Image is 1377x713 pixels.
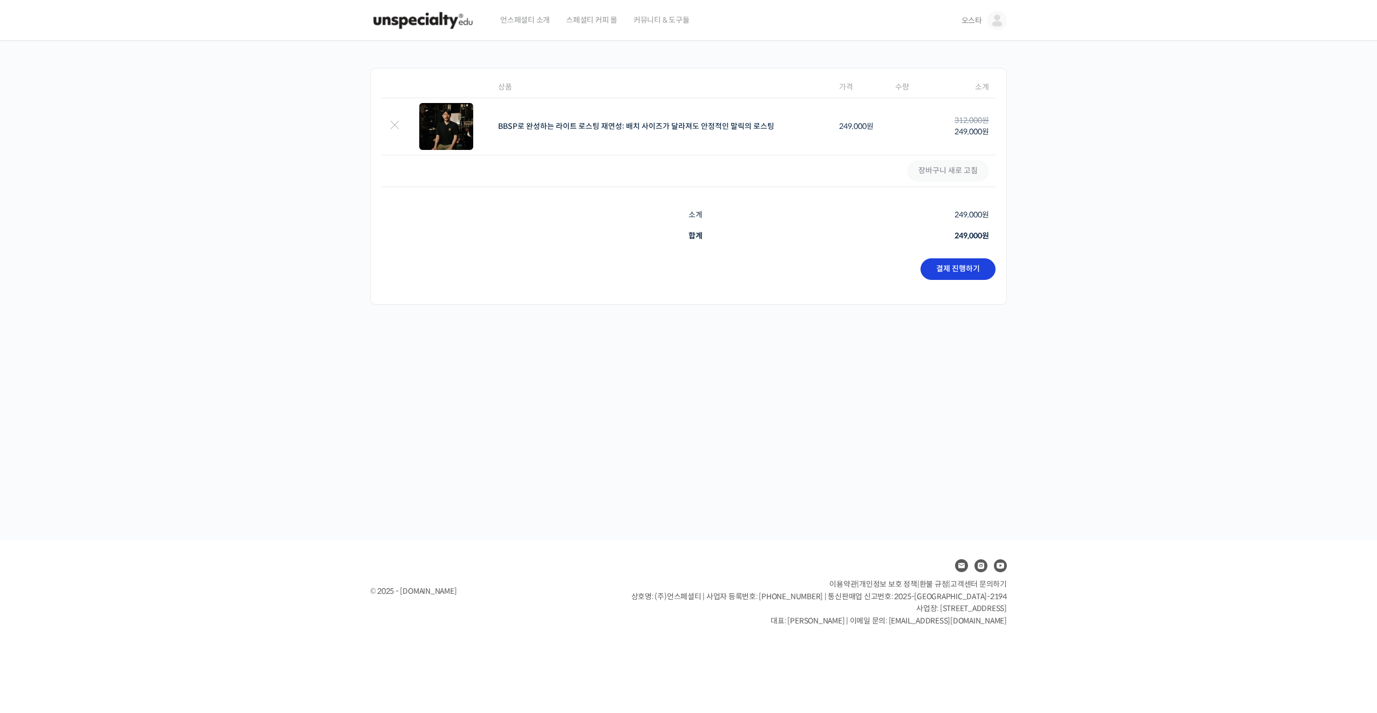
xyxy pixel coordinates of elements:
span: 설정 [167,358,180,367]
span: 원 [982,127,989,136]
span: 오스타 [962,16,982,25]
th: 가격 [833,77,889,98]
bdi: 312,000 [955,115,989,125]
span: 홈 [34,358,40,367]
th: 수량 [889,77,939,98]
bdi: 249,000 [839,121,874,131]
a: 이용약관 [829,579,857,589]
a: BBSP로 완성하는 라이트 로스팅 재연성: 배치 사이즈가 달라져도 안정적인 말릭의 로스팅 [498,121,774,131]
th: 소계 [939,77,996,98]
a: 결제 진행하기 [921,258,996,280]
p: | | | 상호명: (주)언스페셜티 | 사업자 등록번호: [PHONE_NUMBER] | 통신판매업 신고번호: 2025-[GEOGRAPHIC_DATA]-2194 사업장: [ST... [631,578,1007,627]
th: 합계 [688,225,796,246]
span: 원 [982,115,989,125]
span: 원 [982,231,989,241]
a: 환불 규정 [919,579,949,589]
th: 소계 [688,204,796,225]
a: 장바구니에서 BBSP로 완성하는 라이트 로스팅 재연성: 배치 사이즈가 달라져도 안정적인 말릭의 로스팅 제거 [388,120,401,133]
a: 대화 [71,342,139,369]
span: 대화 [99,359,112,367]
span: 고객센터 문의하기 [950,579,1007,589]
th: 상품 [492,77,833,98]
bdi: 249,000 [955,127,989,136]
span: 원 [867,121,874,131]
a: 설정 [139,342,207,369]
a: 홈 [3,342,71,369]
div: © 2025 - [DOMAIN_NAME] [370,584,604,599]
span: 원 [982,210,989,220]
bdi: 249,000 [955,231,989,241]
a: 개인정보 보호 정책 [859,579,917,589]
bdi: 249,000 [955,210,989,220]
